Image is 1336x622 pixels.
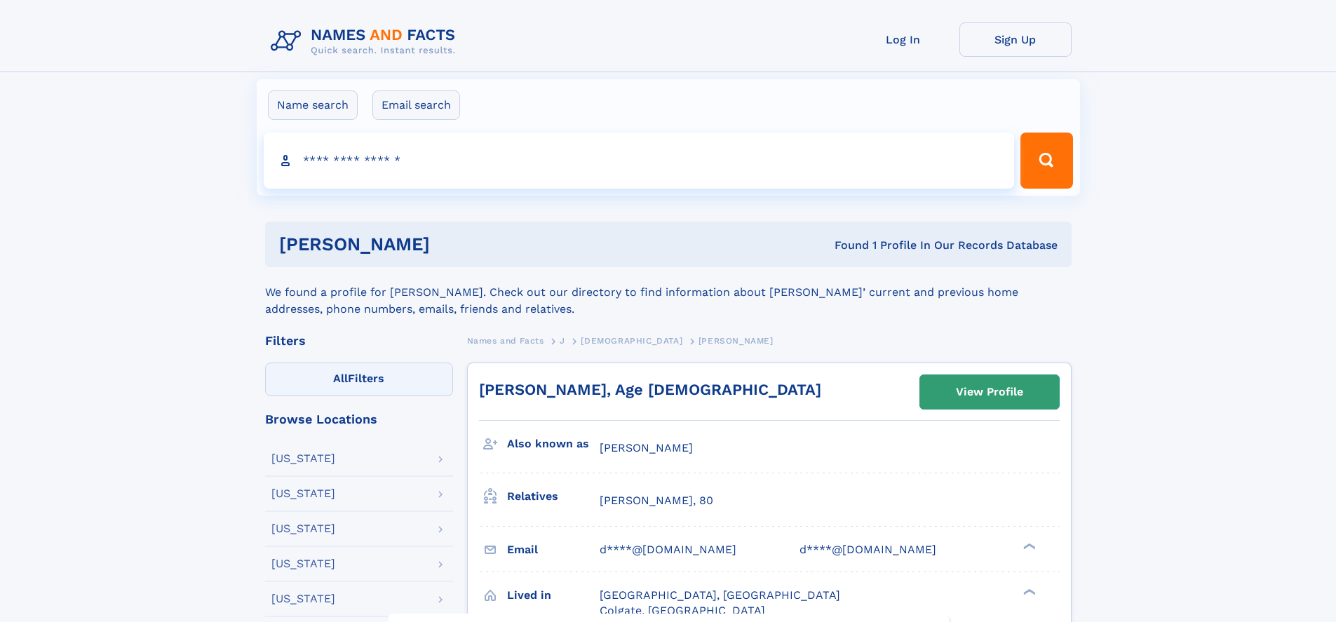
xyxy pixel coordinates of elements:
[265,363,453,396] label: Filters
[271,593,335,604] div: [US_STATE]
[959,22,1072,57] a: Sign Up
[265,22,467,60] img: Logo Names and Facts
[507,583,600,607] h3: Lived in
[271,453,335,464] div: [US_STATE]
[479,381,821,398] a: [PERSON_NAME], Age [DEMOGRAPHIC_DATA]
[265,267,1072,318] div: We found a profile for [PERSON_NAME]. Check out our directory to find information about [PERSON_N...
[265,413,453,426] div: Browse Locations
[632,238,1058,253] div: Found 1 Profile In Our Records Database
[581,332,682,349] a: [DEMOGRAPHIC_DATA]
[600,441,693,454] span: [PERSON_NAME]
[333,372,348,385] span: All
[268,90,358,120] label: Name search
[265,334,453,347] div: Filters
[271,488,335,499] div: [US_STATE]
[560,336,565,346] span: J
[372,90,460,120] label: Email search
[1020,587,1037,596] div: ❯
[956,376,1023,408] div: View Profile
[507,485,600,508] h3: Relatives
[271,523,335,534] div: [US_STATE]
[507,432,600,456] h3: Also known as
[847,22,959,57] a: Log In
[699,336,774,346] span: [PERSON_NAME]
[467,332,544,349] a: Names and Facts
[600,604,765,617] span: Colgate, [GEOGRAPHIC_DATA]
[264,133,1015,189] input: search input
[271,558,335,569] div: [US_STATE]
[920,375,1059,409] a: View Profile
[600,493,713,508] a: [PERSON_NAME], 80
[1020,541,1037,550] div: ❯
[581,336,682,346] span: [DEMOGRAPHIC_DATA]
[560,332,565,349] a: J
[279,236,633,253] h1: [PERSON_NAME]
[600,588,840,602] span: [GEOGRAPHIC_DATA], [GEOGRAPHIC_DATA]
[507,538,600,562] h3: Email
[1020,133,1072,189] button: Search Button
